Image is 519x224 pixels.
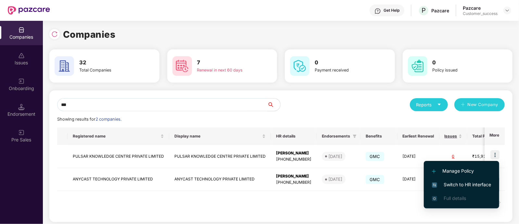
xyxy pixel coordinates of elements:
[276,173,311,179] div: [PERSON_NAME]
[398,168,439,191] td: [DATE]
[197,67,253,73] div: Renewal in next 60 days
[8,6,50,15] img: New Pazcare Logo
[439,127,467,145] th: Issues
[55,56,74,76] img: svg+xml;base64,PHN2ZyB4bWxucz0iaHR0cDovL3d3dy53My5vcmcvMjAwMC9zdmciIHdpZHRoPSI2MCIgaGVpZ2h0PSI2MC...
[416,101,441,108] div: Reports
[172,56,192,76] img: svg+xml;base64,PHN2ZyB4bWxucz0iaHR0cDovL3d3dy53My5vcmcvMjAwMC9zdmciIHdpZHRoPSI2MCIgaGVpZ2h0PSI2MC...
[267,102,280,107] span: search
[473,153,505,160] div: ₹15,91,820
[432,182,437,188] img: svg+xml;base64,PHN2ZyB4bWxucz0iaHR0cDovL3d3dy53My5vcmcvMjAwMC9zdmciIHdpZHRoPSIxNiIgaGVpZ2h0PSIxNi...
[361,127,398,145] th: Benefits
[18,104,25,110] img: svg+xml;base64,PHN2ZyB3aWR0aD0iMTQuNSIgaGVpZ2h0PSIxNC41IiB2aWV3Qm94PSIwIDAgMTYgMTYiIGZpbGw9Im5vbm...
[276,156,311,163] div: [PHONE_NUMBER]
[197,59,253,67] h3: 7
[494,197,505,208] li: Next Page
[18,78,25,85] img: svg+xml;base64,PHN2ZyB3aWR0aD0iMjAiIGhlaWdodD0iMjAiIHZpZXdCb3g9IjAgMCAyMCAyMCIgZmlsbD0ibm9uZSIgeG...
[57,117,121,122] span: Showing results for
[18,52,25,59] img: svg+xml;base64,PHN2ZyBpZD0iSXNzdWVzX2Rpc2FibGVkIiB4bWxucz0iaHR0cDovL3d3dy53My5vcmcvMjAwMC9zdmciIH...
[433,59,488,67] h3: 0
[366,175,384,184] span: GMC
[490,150,500,159] img: icon
[315,59,371,67] h3: 0
[432,196,437,201] img: svg+xml;base64,PHN2ZyB4bWxucz0iaHR0cDovL3d3dy53My5vcmcvMjAwMC9zdmciIHdpZHRoPSIxNi4zNjMiIGhlaWdodD...
[18,27,25,33] img: svg+xml;base64,PHN2ZyBpZD0iQ29tcGFuaWVzIiB4bWxucz0iaHR0cDovL3d3dy53My5vcmcvMjAwMC9zdmciIHdpZHRoPS...
[444,195,466,201] span: Full details
[169,127,271,145] th: Display name
[473,134,500,139] span: Total Premium
[276,179,311,186] div: [PHONE_NUMBER]
[328,153,342,160] div: [DATE]
[432,167,491,175] span: Manage Policy
[328,176,342,182] div: [DATE]
[463,5,498,11] div: Pazcare
[68,168,169,191] td: ANYCAST TECHNOLOGY PRIVATE LIMITED
[463,11,498,16] div: Customer_success
[505,8,510,13] img: svg+xml;base64,PHN2ZyBpZD0iRHJvcGRvd24tMzJ4MzIiIHhtbG5zPSJodHRwOi8vd3d3LnczLm9yZy8yMDAwL3N2ZyIgd2...
[18,129,25,136] img: svg+xml;base64,PHN2ZyB3aWR0aD0iMjAiIGhlaWdodD0iMjAiIHZpZXdCb3g9IjAgMCAyMCAyMCIgZmlsbD0ibm9uZSIgeG...
[384,8,399,13] div: Get Help
[433,67,488,73] div: Policy issued
[51,31,58,37] img: svg+xml;base64,PHN2ZyBpZD0iUmVsb2FkLTMyeDMyIiB4bWxucz0iaHR0cDovL3d3dy53My5vcmcvMjAwMC9zdmciIHdpZH...
[445,153,462,160] div: 0
[432,169,436,173] img: svg+xml;base64,PHN2ZyB4bWxucz0iaHR0cDovL3d3dy53My5vcmcvMjAwMC9zdmciIHdpZHRoPSIxMi4yMDEiIGhlaWdodD...
[461,102,465,108] span: plus
[468,101,499,108] span: New Company
[276,150,311,156] div: [PERSON_NAME]
[408,56,427,76] img: svg+xml;base64,PHN2ZyB4bWxucz0iaHR0cDovL3d3dy53My5vcmcvMjAwMC9zdmciIHdpZHRoPSI2MCIgaGVpZ2h0PSI2MC...
[454,98,505,111] button: plusNew Company
[290,56,310,76] img: svg+xml;base64,PHN2ZyB4bWxucz0iaHR0cDovL3d3dy53My5vcmcvMjAwMC9zdmciIHdpZHRoPSI2MCIgaGVpZ2h0PSI2MC...
[374,8,381,14] img: svg+xml;base64,PHN2ZyBpZD0iSGVscC0zMngzMiIgeG1sbnM9Imh0dHA6Ly93d3cudzMub3JnLzIwMDAvc3ZnIiB3aWR0aD...
[431,7,449,14] div: Pazcare
[432,181,491,188] span: Switch to HR interface
[174,134,261,139] span: Display name
[63,27,116,42] h1: Companies
[267,98,281,111] button: search
[398,127,439,145] th: Earliest Renewal
[68,145,169,168] td: PULSAR KNOWLEDGE CENTRE PRIVATE LIMITED
[68,127,169,145] th: Registered name
[437,102,441,107] span: caret-down
[398,145,439,168] td: [DATE]
[79,67,135,73] div: Total Companies
[79,59,135,67] h3: 32
[422,7,426,14] span: P
[73,134,159,139] span: Registered name
[467,127,510,145] th: Total Premium
[322,134,350,139] span: Endorsements
[485,127,505,145] th: More
[494,197,505,208] button: right
[169,168,271,191] td: ANYCAST TECHNOLOGY PRIVATE LIMITED
[351,132,358,140] span: filter
[445,134,457,139] span: Issues
[366,152,384,161] span: GMC
[353,134,357,138] span: filter
[95,117,121,122] span: 2 companies.
[169,145,271,168] td: PULSAR KNOWLEDGE CENTRE PRIVATE LIMITED
[315,67,371,73] div: Payment received
[498,201,501,204] span: right
[271,127,317,145] th: HR details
